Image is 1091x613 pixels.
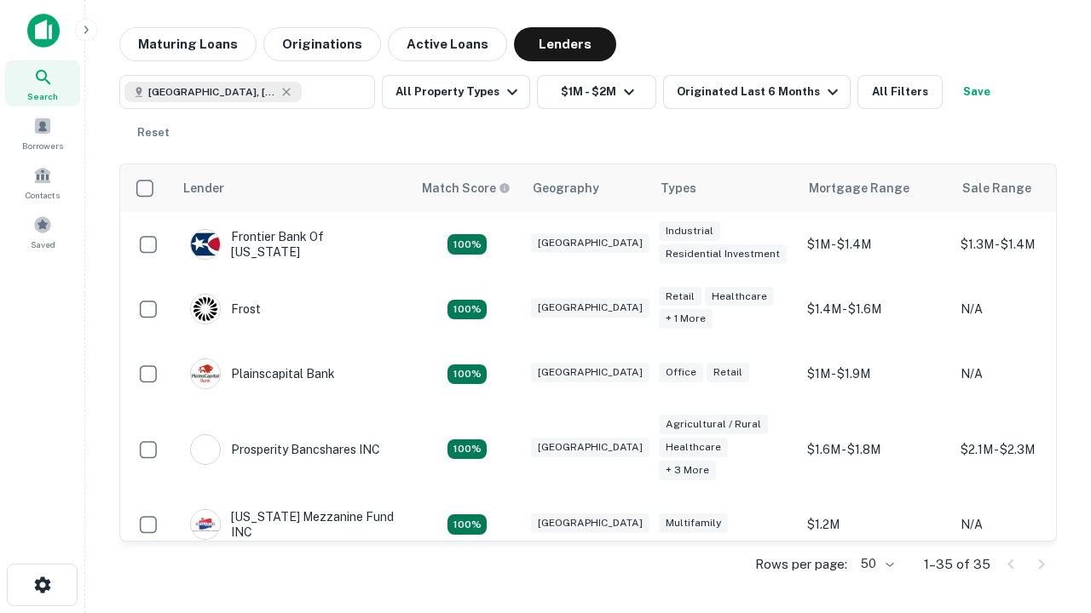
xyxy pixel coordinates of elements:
div: Matching Properties: 6, hasApolloMatch: undefined [447,439,487,460]
button: Lenders [514,27,616,61]
div: Matching Properties: 5, hasApolloMatch: undefined [447,514,487,535]
div: Plainscapital Bank [190,358,335,389]
div: + 1 more [659,309,713,329]
div: 50 [854,552,897,576]
div: Frontier Bank Of [US_STATE] [190,229,395,260]
div: Mortgage Range [809,178,909,198]
p: 1–35 of 35 [924,554,990,575]
div: Frost [190,294,261,324]
div: Office [659,363,703,382]
div: Matching Properties: 4, hasApolloMatch: undefined [447,234,487,255]
button: Reset [126,116,181,150]
img: picture [191,359,220,388]
img: picture [191,295,220,324]
td: $1M - $1.9M [799,341,952,406]
h6: Match Score [422,179,507,198]
div: Healthcare [659,438,728,457]
div: Retail [659,287,701,306]
div: [GEOGRAPHIC_DATA] [531,298,649,318]
a: Search [5,60,80,106]
a: Contacts [5,159,80,205]
div: Multifamily [659,513,728,533]
div: Prosperity Bancshares INC [190,434,380,465]
div: [GEOGRAPHIC_DATA] [531,363,649,382]
div: Sale Range [962,178,1031,198]
div: Residential Investment [659,244,787,264]
th: Capitalize uses an advanced AI algorithm to match your search with the best lender. The match sco... [412,164,522,212]
td: $1.2M [799,492,952,557]
div: [GEOGRAPHIC_DATA] [531,513,649,533]
button: Active Loans [388,27,507,61]
div: Matching Properties: 4, hasApolloMatch: undefined [447,300,487,320]
div: Types [661,178,696,198]
span: [GEOGRAPHIC_DATA], [GEOGRAPHIC_DATA], [GEOGRAPHIC_DATA] [148,84,276,100]
td: $1.6M - $1.8M [799,406,952,492]
span: Contacts [26,188,60,202]
p: Rows per page: [755,554,847,575]
th: Types [650,164,799,212]
th: Geography [522,164,650,212]
a: Saved [5,209,80,255]
img: capitalize-icon.png [27,14,60,48]
div: Healthcare [705,287,774,306]
button: All Filters [857,75,943,109]
div: Lender [183,178,224,198]
div: Agricultural / Rural [659,415,768,434]
div: [GEOGRAPHIC_DATA] [531,233,649,253]
div: + 3 more [659,461,716,480]
th: Mortgage Range [799,164,952,212]
div: Matching Properties: 4, hasApolloMatch: undefined [447,364,487,385]
th: Lender [173,164,412,212]
button: All Property Types [382,75,530,109]
button: $1M - $2M [537,75,656,109]
div: Retail [707,363,749,382]
td: $1.4M - $1.6M [799,277,952,341]
div: Capitalize uses an advanced AI algorithm to match your search with the best lender. The match sco... [422,179,511,198]
img: picture [191,230,220,259]
img: picture [191,435,220,464]
button: Originations [263,27,381,61]
div: [US_STATE] Mezzanine Fund INC [190,509,395,540]
img: picture [191,510,220,539]
div: Industrial [659,221,720,241]
a: Borrowers [5,110,80,156]
button: Save your search to get updates of matches that match your search criteria. [950,75,1004,109]
div: [GEOGRAPHIC_DATA] [531,438,649,457]
iframe: Chat Widget [1006,422,1091,504]
div: Geography [533,178,599,198]
td: $1M - $1.4M [799,212,952,277]
span: Saved [31,238,55,251]
span: Search [27,89,58,103]
span: Borrowers [22,139,63,152]
button: Maturing Loans [119,27,257,61]
button: Originated Last 6 Months [663,75,851,109]
div: Originated Last 6 Months [677,82,843,102]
